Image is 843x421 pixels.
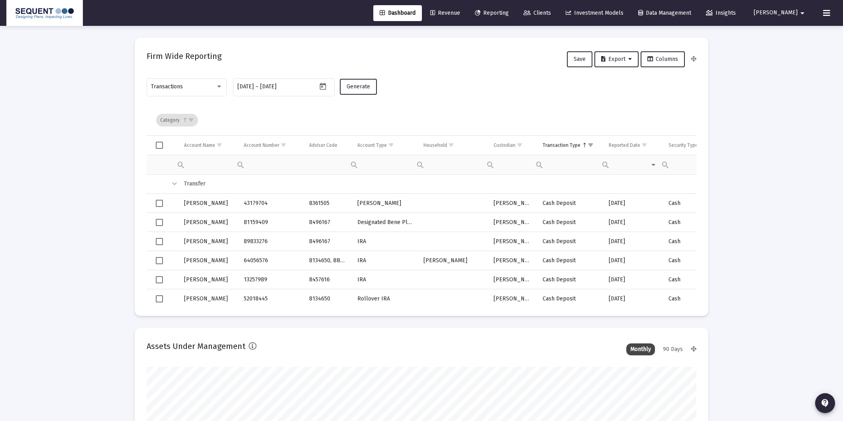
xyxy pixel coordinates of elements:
td: Column Account Name [178,136,238,155]
mat-icon: arrow_drop_down [798,5,807,21]
td: 8496167 [304,213,352,232]
td: Column Security Type [663,136,720,155]
td: [PERSON_NAME] [488,194,537,213]
td: Rollover IRA [352,289,418,308]
td: [PERSON_NAME] [418,251,488,270]
td: Filter cell [488,155,537,174]
td: Designated Bene Plan [352,213,418,232]
td: Cash [663,232,720,251]
span: [PERSON_NAME] [754,10,798,16]
td: Column Reported Date [603,136,663,155]
td: [DATE] [603,251,663,270]
td: Cash Deposit [537,270,603,289]
button: Generate [340,79,377,95]
td: [DATE] [603,270,663,289]
td: [PERSON_NAME] [488,289,537,308]
span: Show filter options for column 'Account Number' [280,142,286,148]
span: Save [574,56,586,62]
span: Generate [347,83,370,90]
button: Open calendar [317,80,329,92]
span: Transactions [151,83,183,90]
td: Column Account Number [238,136,304,155]
div: Monthly [626,343,655,355]
div: Select row [156,257,163,264]
div: Account Name [184,142,215,148]
td: Filter cell [352,155,418,174]
div: Data grid [147,105,696,304]
td: [PERSON_NAME] [178,232,238,251]
td: Cash Deposit [537,251,603,270]
td: Cash [663,289,720,308]
td: [PERSON_NAME] [178,194,238,213]
span: Columns [647,56,678,62]
a: Revenue [424,5,467,21]
td: [DATE] [603,232,663,251]
td: Filter cell [418,155,488,174]
td: 8457616 [304,270,352,289]
td: [PERSON_NAME] [178,251,238,270]
h2: Assets Under Management [147,340,245,353]
div: 90 Days [659,343,687,355]
td: Column Household [418,136,488,155]
input: End date [260,84,298,90]
a: Insights [700,5,742,21]
div: Account Type [357,142,387,148]
td: Cash [663,270,720,289]
td: 13257989 [238,270,304,289]
td: Filter cell [178,155,238,174]
mat-icon: contact_support [820,398,830,408]
td: 8134650 [304,289,352,308]
td: IRA [352,232,418,251]
td: [PERSON_NAME] [178,270,238,289]
td: [PERSON_NAME] [488,251,537,270]
a: Dashboard [373,5,422,21]
button: Save [567,51,592,67]
a: Clients [517,5,557,21]
td: Filter cell [238,155,304,174]
td: 8496167 [304,232,352,251]
td: Cash Deposit [537,213,603,232]
input: Start date [237,84,254,90]
td: [PERSON_NAME] [178,213,238,232]
td: IRA [352,251,418,270]
td: [PERSON_NAME] [352,194,418,213]
td: Filter cell [537,155,603,174]
td: [PERSON_NAME] [488,213,537,232]
span: Show filter options for column 'Custodian' [517,142,523,148]
td: 52018445 [238,289,304,308]
button: Export [594,51,639,67]
td: 64056576 [238,251,304,270]
td: Cash Deposit [537,289,603,308]
td: 43179704 [238,194,304,213]
div: Data grid toolbar [156,105,691,135]
span: Insights [706,10,736,16]
div: Select row [156,200,163,207]
td: [DATE] [603,213,663,232]
td: [DATE] [603,289,663,308]
td: Filter cell [663,155,720,174]
div: Transfer [184,180,809,188]
span: Show filter options for column 'Reported Date' [641,142,647,148]
td: Cash Deposit [537,194,603,213]
span: Export [601,56,632,62]
td: Column Transaction Type [537,136,603,155]
div: Select row [156,219,163,226]
div: Transaction Type [543,142,580,148]
div: Select row [156,276,163,283]
div: Category [156,114,198,127]
span: Data Management [638,10,691,16]
td: Cash [663,194,720,213]
h2: Firm Wide Reporting [147,50,222,62]
img: Dashboard [12,5,77,21]
div: Select row [156,295,163,302]
a: Reporting [469,5,515,21]
div: Advisor Code [309,142,337,148]
td: Column Account Type [352,136,418,155]
span: – [255,84,259,90]
td: Column Custodian [488,136,537,155]
button: [PERSON_NAME] [744,5,817,21]
span: Show filter options for column 'undefined' [188,117,194,123]
td: Column Advisor Code [304,136,352,155]
td: 89833276 [238,232,304,251]
span: Show filter options for column 'Household' [448,142,454,148]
